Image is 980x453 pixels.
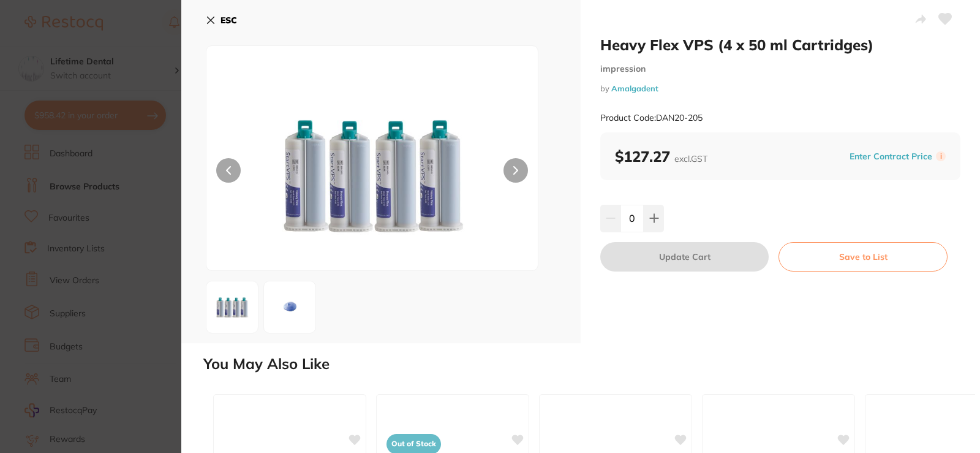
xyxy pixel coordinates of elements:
[600,113,703,123] small: Product Code: DAN20-205
[600,36,960,54] h2: Heavy Flex VPS (4 x 50 ml Cartridges)
[674,153,707,164] span: excl. GST
[778,242,948,272] button: Save to List
[210,285,254,329] img: MjAyMDUtanBn
[221,15,237,26] b: ESC
[268,285,312,329] img: MjAyMDUtMi1qcGc
[600,64,960,74] small: impression
[273,77,472,270] img: MjAyMDUtanBn
[206,10,237,31] button: ESC
[600,242,769,272] button: Update Cart
[600,84,960,93] small: by
[846,151,936,162] button: Enter Contract Price
[203,356,975,373] h2: You May Also Like
[611,83,658,93] a: Amalgadent
[936,151,946,161] label: i
[615,147,707,166] b: $127.27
